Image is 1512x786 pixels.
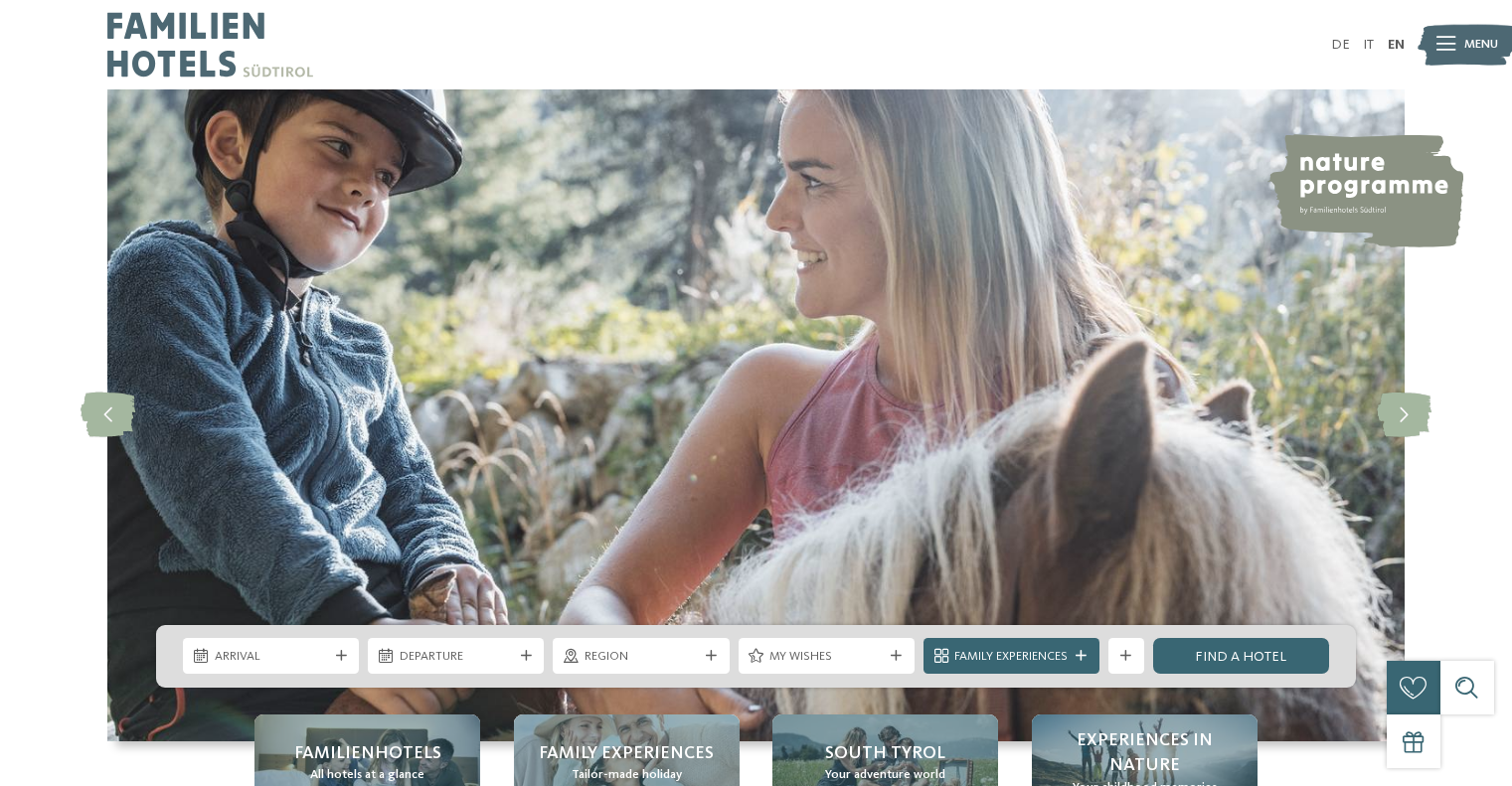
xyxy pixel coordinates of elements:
span: Your adventure world [825,766,945,784]
span: My wishes [769,648,883,666]
span: Departure [400,648,513,666]
a: Find a hotel [1153,638,1329,674]
a: IT [1363,38,1374,52]
img: nature programme by Familienhotels Südtirol [1266,134,1463,247]
span: All hotels at a glance [310,766,424,784]
span: Region [585,648,698,666]
span: Arrival [215,648,328,666]
span: South Tyrol [825,741,945,766]
a: DE [1331,38,1350,52]
span: Familienhotels [294,741,441,766]
a: EN [1388,38,1405,52]
span: Family Experiences [539,741,714,766]
span: Menu [1464,36,1498,54]
span: Tailor-made holiday [572,766,682,784]
span: Family Experiences [954,648,1068,666]
img: Familienhotels Südtirol: The happy family places! [107,89,1405,741]
span: Experiences in nature [1050,728,1240,778]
